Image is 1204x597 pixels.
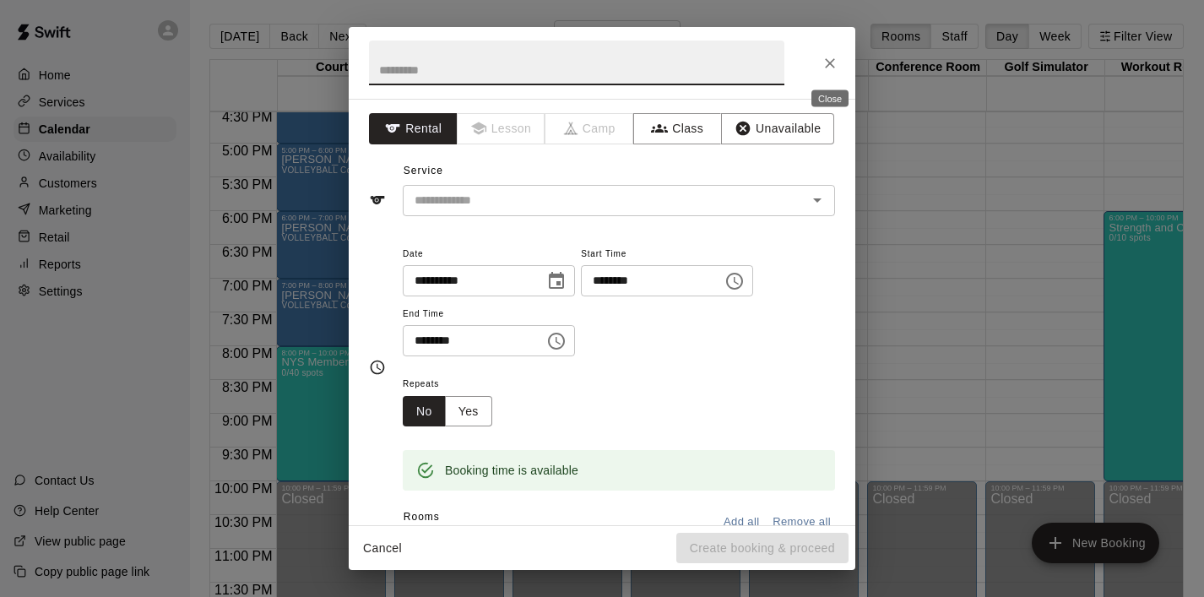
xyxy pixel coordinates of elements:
[445,396,492,427] button: Yes
[714,509,768,535] button: Add all
[458,113,546,144] span: Lessons must be created in the Services page first
[403,243,575,266] span: Date
[404,511,440,523] span: Rooms
[768,509,835,535] button: Remove all
[805,188,829,212] button: Open
[545,113,634,144] span: Camps can only be created in the Services page
[633,113,722,144] button: Class
[355,533,409,564] button: Cancel
[403,373,506,396] span: Repeats
[404,165,443,176] span: Service
[540,264,573,298] button: Choose date, selected date is Oct 17, 2025
[403,396,446,427] button: No
[721,113,834,144] button: Unavailable
[369,359,386,376] svg: Timing
[581,243,753,266] span: Start Time
[815,48,845,79] button: Close
[403,396,492,427] div: outlined button group
[369,192,386,209] svg: Service
[718,264,751,298] button: Choose time, selected time is 7:30 PM
[369,113,458,144] button: Rental
[403,303,575,326] span: End Time
[445,455,578,486] div: Booking time is available
[811,90,849,107] div: Close
[540,324,573,358] button: Choose time, selected time is 8:00 PM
